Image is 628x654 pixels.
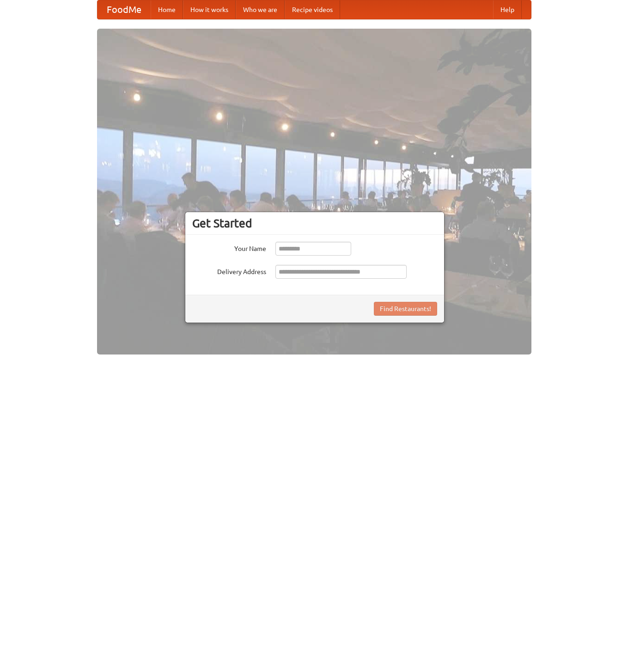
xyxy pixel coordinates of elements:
[192,242,266,253] label: Your Name
[192,216,437,230] h3: Get Started
[183,0,236,19] a: How it works
[285,0,340,19] a: Recipe videos
[192,265,266,276] label: Delivery Address
[236,0,285,19] a: Who we are
[98,0,151,19] a: FoodMe
[151,0,183,19] a: Home
[493,0,522,19] a: Help
[374,302,437,316] button: Find Restaurants!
